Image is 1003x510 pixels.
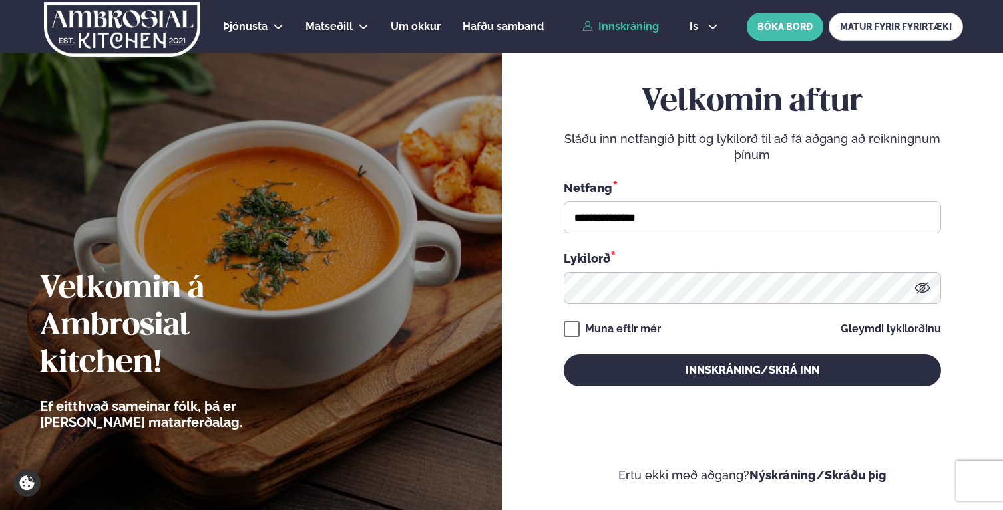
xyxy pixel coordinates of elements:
[564,131,941,163] p: Sláðu inn netfangið þitt og lykilorð til að fá aðgang að reikningnum þínum
[305,20,353,33] span: Matseðill
[463,19,544,35] a: Hafðu samband
[391,19,441,35] a: Um okkur
[564,354,941,386] button: Innskráning/Skrá inn
[40,271,316,382] h2: Velkomin á Ambrosial kitchen!
[841,324,941,334] a: Gleymdi lykilorðinu
[391,20,441,33] span: Um okkur
[564,84,941,121] h2: Velkomin aftur
[223,20,268,33] span: Þjónusta
[749,468,887,482] a: Nýskráning/Skráðu þig
[43,2,202,57] img: logo
[463,20,544,33] span: Hafðu samband
[542,467,964,483] p: Ertu ekki með aðgang?
[223,19,268,35] a: Þjónusta
[564,249,941,267] div: Lykilorð
[829,13,963,41] a: MATUR FYRIR FYRIRTÆKI
[747,13,823,41] button: BÓKA BORÐ
[40,398,316,430] p: Ef eitthvað sameinar fólk, þá er [PERSON_NAME] matarferðalag.
[582,21,659,33] a: Innskráning
[564,179,941,196] div: Netfang
[305,19,353,35] a: Matseðill
[13,469,41,497] a: Cookie settings
[690,21,702,32] span: is
[679,21,729,32] button: is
